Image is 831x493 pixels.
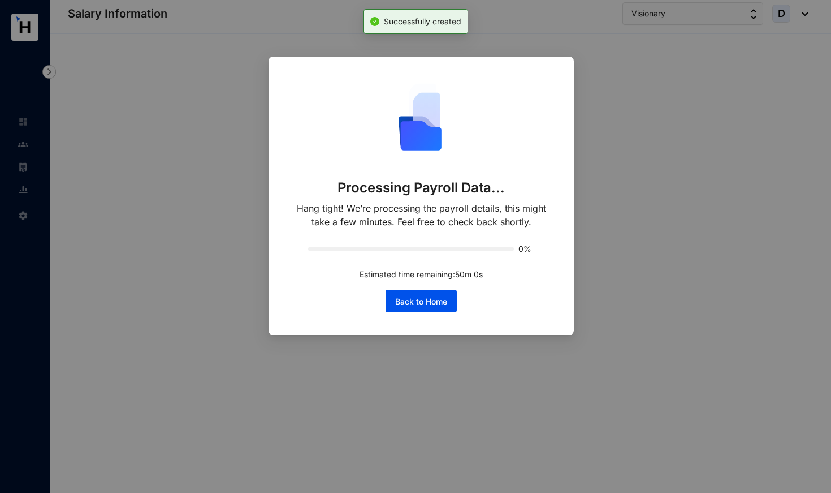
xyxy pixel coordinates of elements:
[370,17,379,26] span: check-circle
[360,268,483,281] p: Estimated time remaining: 50 m 0 s
[384,16,461,26] span: Successfully created
[337,179,505,197] p: Processing Payroll Data...
[386,290,457,312] button: Back to Home
[291,202,551,229] p: Hang tight! We’re processing the payroll details, this might take a few minutes. Feel free to che...
[518,245,534,253] span: 0%
[395,296,447,307] span: Back to Home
